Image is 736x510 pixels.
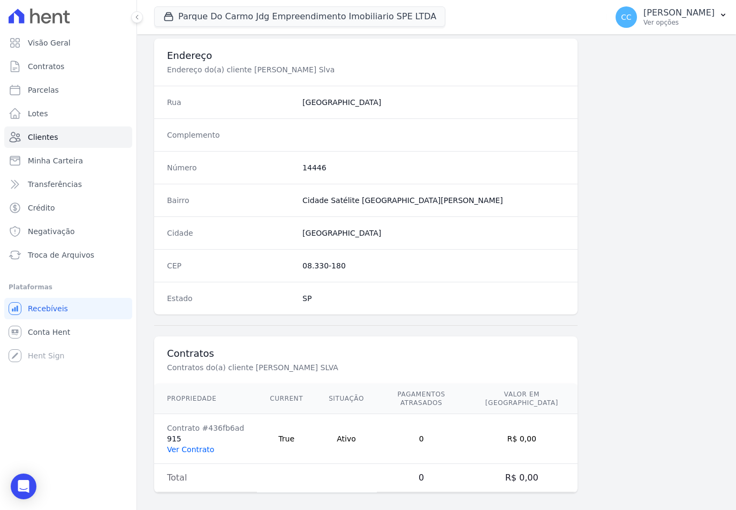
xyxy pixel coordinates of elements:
[466,384,578,414] th: Valor em [GEOGRAPHIC_DATA]
[28,226,75,237] span: Negativação
[167,347,565,360] h3: Contratos
[302,162,565,173] dd: 14446
[28,303,68,314] span: Recebíveis
[167,228,294,238] dt: Cidade
[154,6,445,27] button: Parque Do Carmo Jdg Empreendimento Imobiliario SPE LTDA
[302,293,565,304] dd: SP
[4,174,132,195] a: Transferências
[377,464,466,492] td: 0
[4,79,132,101] a: Parcelas
[167,260,294,271] dt: CEP
[302,228,565,238] dd: [GEOGRAPHIC_DATA]
[257,414,316,464] td: True
[11,474,36,499] div: Open Intercom Messenger
[4,197,132,219] a: Crédito
[302,260,565,271] dd: 08.330-180
[154,464,257,492] td: Total
[4,150,132,171] a: Minha Carteira
[302,195,565,206] dd: Cidade Satélite [GEOGRAPHIC_DATA][PERSON_NAME]
[4,126,132,148] a: Clientes
[28,250,94,260] span: Troca de Arquivos
[167,293,294,304] dt: Estado
[302,97,565,108] dd: [GEOGRAPHIC_DATA]
[28,179,82,190] span: Transferências
[28,108,48,119] span: Lotes
[28,155,83,166] span: Minha Carteira
[316,384,377,414] th: Situação
[4,56,132,77] a: Contratos
[607,2,736,32] button: CC [PERSON_NAME] Ver opções
[28,132,58,142] span: Clientes
[154,414,257,464] td: 915
[28,85,59,95] span: Parcelas
[316,414,377,464] td: Ativo
[167,130,294,140] dt: Complemento
[167,423,244,433] div: Contrato #436fb6ad
[4,244,132,266] a: Troca de Arquivos
[28,61,64,72] span: Contratos
[257,384,316,414] th: Current
[4,221,132,242] a: Negativação
[466,464,578,492] td: R$ 0,00
[167,49,565,62] h3: Endereço
[167,195,294,206] dt: Bairro
[154,384,257,414] th: Propriedade
[4,298,132,319] a: Recebíveis
[4,103,132,124] a: Lotes
[167,162,294,173] dt: Número
[167,64,527,75] p: Endereço do(a) cliente [PERSON_NAME] Slva
[377,384,466,414] th: Pagamentos Atrasados
[28,202,55,213] span: Crédito
[167,362,527,373] p: Contratos do(a) cliente [PERSON_NAME] SLVA
[28,327,70,337] span: Conta Hent
[377,414,466,464] td: 0
[643,18,715,27] p: Ver opções
[167,445,214,454] a: Ver Contrato
[28,37,71,48] span: Visão Geral
[621,13,632,21] span: CC
[9,281,128,294] div: Plataformas
[167,97,294,108] dt: Rua
[4,321,132,343] a: Conta Hent
[466,414,578,464] td: R$ 0,00
[4,32,132,54] a: Visão Geral
[643,7,715,18] p: [PERSON_NAME]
